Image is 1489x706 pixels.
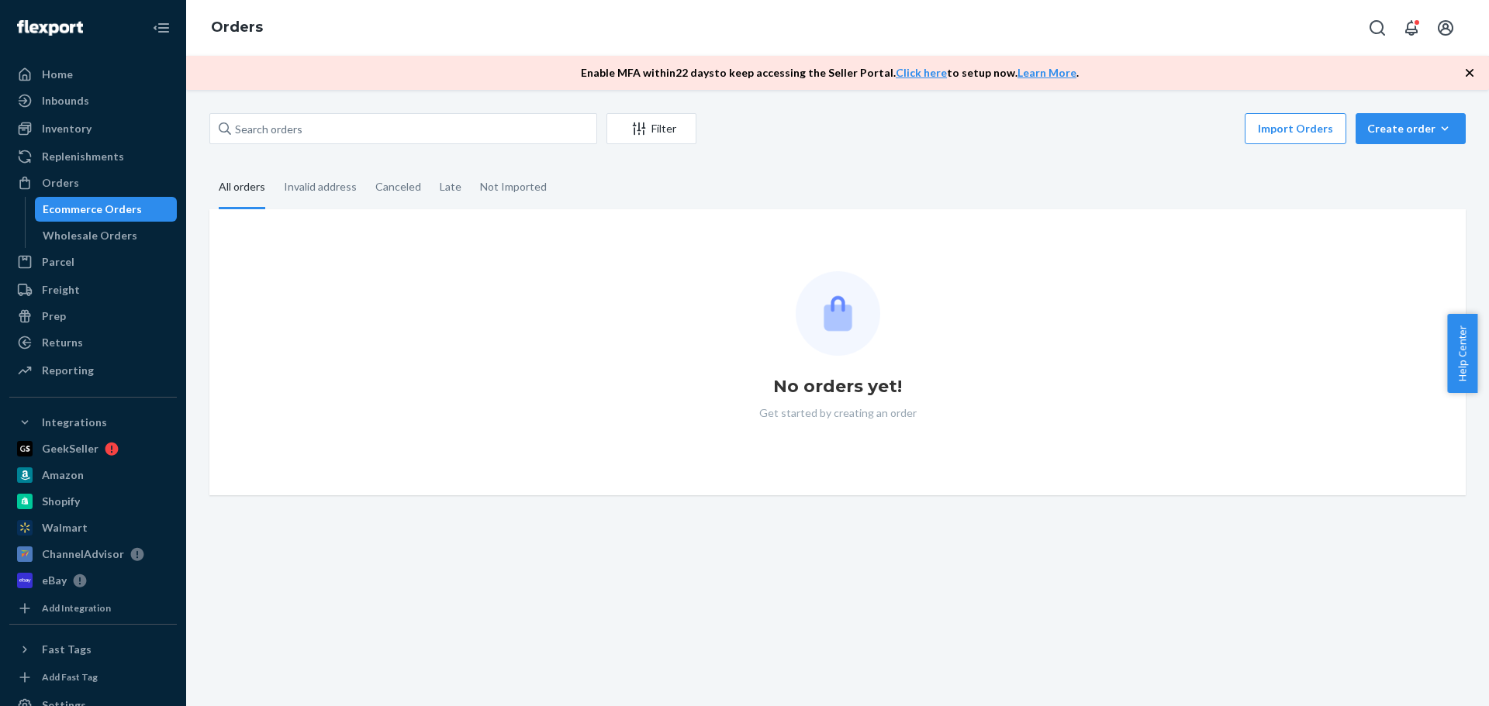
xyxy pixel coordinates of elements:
[42,670,98,684] div: Add Fast Tag
[9,277,177,302] a: Freight
[9,250,177,274] a: Parcel
[42,441,98,456] div: GeekSeller
[9,463,177,487] a: Amazon
[42,93,89,108] div: Inbounds
[199,5,275,50] ol: breadcrumbs
[9,515,177,540] a: Walmart
[9,116,177,141] a: Inventory
[9,637,177,662] button: Fast Tags
[1367,121,1454,136] div: Create order
[607,121,696,136] div: Filter
[606,113,696,144] button: Filter
[1430,12,1461,43] button: Open account menu
[896,66,947,79] a: Click here
[9,88,177,113] a: Inbounds
[1362,12,1393,43] button: Open Search Box
[9,542,177,567] a: ChannelAdvisor
[480,167,547,207] div: Not Imported
[9,410,177,435] button: Integrations
[146,12,177,43] button: Close Navigation
[42,308,66,324] div: Prep
[35,223,178,248] a: Wholesale Orders
[9,489,177,514] a: Shopify
[9,568,177,593] a: eBay
[9,358,177,383] a: Reporting
[9,599,177,618] a: Add Integration
[284,167,357,207] div: Invalid address
[9,170,177,195] a: Orders
[9,436,177,461] a: GeekSeller
[581,65,1079,81] p: Enable MFA within 22 days to keep accessing the Seller Portal. to setup now. .
[9,330,177,355] a: Returns
[42,363,94,378] div: Reporting
[42,175,79,191] div: Orders
[42,546,124,562] div: ChannelAdvisor
[42,520,88,536] div: Walmart
[9,304,177,329] a: Prep
[1356,113,1466,144] button: Create order
[42,494,80,509] div: Shopify
[42,335,83,350] div: Returns
[42,467,84,483] div: Amazon
[17,20,83,36] img: Flexport logo
[42,642,92,657] div: Fast Tags
[211,19,263,36] a: Orders
[9,668,177,687] a: Add Fast Tag
[219,167,265,209] div: All orders
[773,374,902,399] h1: No orders yet!
[1017,66,1076,79] a: Learn More
[209,113,597,144] input: Search orders
[1447,314,1477,393] button: Help Center
[42,121,92,136] div: Inventory
[35,197,178,222] a: Ecommerce Orders
[1396,12,1427,43] button: Open notifications
[42,573,67,588] div: eBay
[42,149,124,164] div: Replenishments
[375,167,421,207] div: Canceled
[9,62,177,87] a: Home
[759,405,917,421] p: Get started by creating an order
[9,144,177,169] a: Replenishments
[796,271,880,356] img: Empty list
[440,167,461,207] div: Late
[42,254,74,270] div: Parcel
[42,601,111,615] div: Add Integration
[43,228,137,243] div: Wholesale Orders
[42,282,80,298] div: Freight
[1245,113,1346,144] button: Import Orders
[43,201,142,217] div: Ecommerce Orders
[42,415,107,430] div: Integrations
[1391,660,1473,698] iframe: Opens a widget where you can chat to one of our agents
[42,67,73,82] div: Home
